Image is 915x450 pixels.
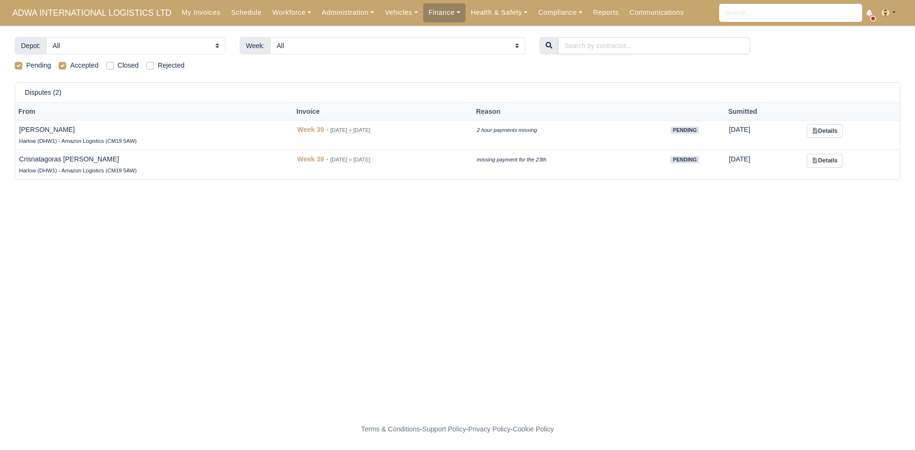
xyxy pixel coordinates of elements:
span: pending [671,127,699,134]
a: Cookie Policy [513,425,554,433]
a: My Invoices [176,3,226,22]
a: ADWA INTERNATIONAL LOGISTICS LTD [8,4,176,22]
a: Details [807,154,843,168]
strong: Week 39 - [297,126,328,133]
a: Administration [316,3,379,22]
th: Reason [473,103,644,120]
small: [DATE] » [DATE] [330,127,370,133]
a: Details [807,124,843,138]
label: Pending [26,60,51,71]
small: Harlow (DHW1) - Amazon Logistics (CM19 5AW) [19,138,137,144]
a: Privacy Policy [468,425,511,433]
a: Terms & Conditions [361,425,420,433]
span: ADWA INTERNATIONAL LOGISTICS LTD [8,3,176,22]
span: 17 hours ago [729,155,750,163]
td: [PERSON_NAME] [15,120,294,150]
label: Closed [118,60,139,71]
input: Search by contractor... [558,37,750,54]
a: Support Policy [422,425,466,433]
a: Health & Safety [466,3,533,22]
span: pending [671,156,699,163]
h6: Disputes (2) [25,89,61,97]
a: Schedule [226,3,267,22]
a: Workforce [267,3,316,22]
td: Crisnatagoras [PERSON_NAME] [15,150,294,180]
span: Week: [240,37,271,54]
a: Week 39 - [DATE] » [DATE] [297,126,371,133]
label: Accepted [70,60,98,71]
a: Compliance [533,3,588,22]
small: Harlow (DHW1) - Amazon Logistics (CM19 5AW) [19,168,137,173]
a: Reports [588,3,624,22]
i: 2 hour payments missing [477,127,537,133]
input: Search... [719,4,862,22]
th: Sumitted [725,103,803,120]
a: Communications [624,3,690,22]
label: Rejected [158,60,184,71]
a: Vehicles [379,3,423,22]
i: missing payment for the 23th [477,157,546,162]
span: Depot: [15,37,47,54]
span: 9 hours ago [729,126,750,133]
strong: Week 39 - [297,155,328,163]
a: Finance [423,3,466,22]
th: Invoice [294,103,473,120]
a: Week 39 - [DATE] » [DATE] [297,155,371,163]
div: - - - [186,424,729,435]
th: From [15,103,294,120]
small: [DATE] » [DATE] [330,157,370,163]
